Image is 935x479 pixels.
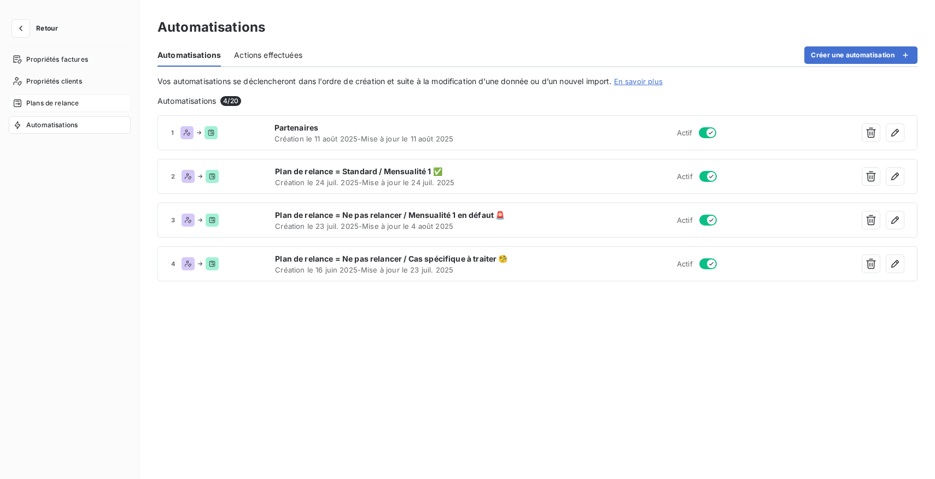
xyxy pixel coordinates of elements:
span: 4 [171,261,175,267]
span: Actif [677,128,693,137]
span: Actif [677,216,693,224]
span: Propriétés factures [26,55,88,64]
span: Retour [36,25,58,32]
span: Création le 16 juin 2025 - Mise à jour le 23 juil. 2025 [275,265,536,274]
span: Actif [677,259,693,268]
button: Créer une automatisation [804,46,918,64]
a: En savoir plus [614,77,663,86]
span: Actions effectuées [234,50,302,61]
iframe: Intercom live chat [898,442,924,468]
h3: Automatisations [157,17,265,37]
span: Création le 23 juil. 2025 - Mise à jour le 4 août 2025 [275,222,536,230]
a: Automatisations [9,116,131,134]
a: Propriétés factures [9,51,131,68]
span: Plan de relance = Ne pas relancer / Mensualité 1 en défaut 🚨 [275,210,536,221]
span: Plan de relance = Ne pas relancer / Cas spécifique à traiter 🧐 [275,253,536,264]
span: Plan de relance = Standard / Mensualité 1 ✅ [275,166,536,177]
span: Propriétés clients [26,76,82,86]
span: 4 / 20 [220,96,241,106]
span: Plans de relance [26,98,79,108]
span: Actif [677,172,693,181]
span: Automatisations [26,120,78,130]
span: Création le 24 juil. 2025 - Mise à jour le 24 juil. 2025 [275,178,536,187]
a: Propriétés clients [9,73,131,90]
a: Plans de relance [9,94,131,112]
span: 3 [171,217,175,223]
span: Automatisations [157,50,221,61]
span: Automatisations [157,96,216,107]
span: Partenaires [274,122,536,133]
span: 1 [171,129,174,136]
span: Vos automatisations se déclencheront dans l’ordre de création et suite à la modification d’une do... [157,76,612,86]
button: Retour [9,20,67,37]
span: Création le 11 août 2025 - Mise à jour le 11 août 2025 [274,134,536,143]
span: 2 [171,173,175,180]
